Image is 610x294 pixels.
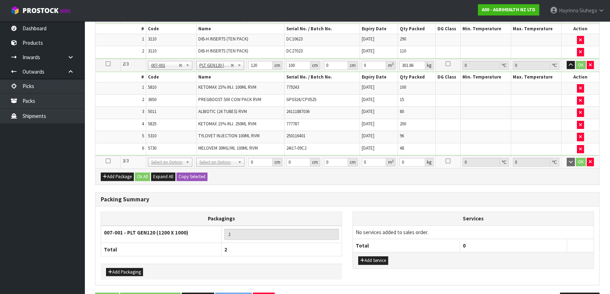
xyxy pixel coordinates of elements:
span: ProStock [23,6,58,15]
div: ℃ [500,61,509,70]
span: 1 [142,84,144,90]
span: 100 [400,84,406,90]
div: cm [273,61,282,70]
span: KETOMAX 15% INJ. 250ML RVM [198,121,256,127]
div: cm [310,158,320,167]
span: 2 [142,96,144,102]
th: Max. Temperature [511,72,561,82]
th: Serial No. / Batch No. [284,72,360,82]
span: DC27023 [286,48,303,54]
span: 3 [142,108,144,114]
th: Total [101,243,222,256]
span: 4 [142,121,144,127]
th: Name [196,72,284,82]
th: Action [561,72,599,82]
a: A00 - AGRIHEALTH NZ LTD [478,4,539,15]
span: [DATE] [362,48,374,54]
span: KETOMAX 15% INJ. 100ML RVM [198,84,256,90]
button: Add Packaging [106,268,143,276]
button: OK [576,158,586,166]
td: No services added to sales order. [353,225,593,239]
th: Packagings [101,212,342,226]
div: kg [425,158,434,167]
span: 779243 [286,84,299,90]
span: [DATE] [362,96,374,102]
th: Action [561,24,599,34]
span: 3/3 [123,158,129,164]
span: 3110 [148,48,156,54]
strong: 007-001 - PLT GEN120 (1200 X 1000) [104,229,188,236]
span: 5310 [148,133,156,139]
th: # [95,24,146,34]
span: 96 [400,133,404,139]
sup: 3 [392,159,393,163]
span: 1 [142,36,144,42]
span: 200 [400,121,406,127]
strong: A00 - AGRIHEALTH NZ LTD [482,7,535,13]
button: Copy Selected [176,173,207,181]
button: Add Package [101,173,134,181]
span: GP0324/CP0525 [286,96,316,102]
span: 5730 [148,145,156,151]
h3: Packing Summary [101,196,594,203]
th: Code [146,72,196,82]
span: Siuhega [579,7,597,14]
div: cm [348,158,358,167]
span: 5 [142,133,144,139]
button: Add Service [358,256,388,265]
span: 15 [400,96,404,102]
span: [DATE] [362,133,374,139]
span: 3110 [148,36,156,42]
th: Max. Temperature [511,24,561,34]
span: [DATE] [362,84,374,90]
span: PLT GEN120 (1200 X 1000) [199,61,230,70]
span: 5825 [148,121,156,127]
span: 0 [463,242,466,249]
span: Hayrinna [559,7,578,14]
span: 24I17-09C2 [286,145,306,151]
div: ℃ [550,61,559,70]
span: 5011 [148,108,156,114]
span: Expand All [153,174,173,180]
span: 777787 [286,121,299,127]
span: TYLOVET INJECTION 100ML RVM [198,133,260,139]
th: Name [196,24,284,34]
span: 2 [142,48,144,54]
span: DIB-H INSERTS (TEN PACK) [198,48,248,54]
div: ℃ [500,158,509,167]
span: 007-001 [151,61,179,70]
div: cm [273,158,282,167]
th: Total [353,239,460,252]
span: 80 [400,108,404,114]
span: 5810 [148,84,156,90]
span: 24111887036 [286,108,310,114]
span: [DATE] [362,36,374,42]
div: ℃ [550,158,559,167]
span: DIB-H INSERTS (TEN PACK) [198,36,248,42]
th: Expiry Date [360,72,398,82]
small: WMS [60,8,71,14]
th: # [95,72,146,82]
th: Code [146,24,196,34]
th: DG Class [435,72,461,82]
th: Min. Temperature [461,72,511,82]
span: [DATE] [362,108,374,114]
th: Qty Packed [398,72,435,82]
span: [DATE] [362,121,374,127]
th: Expiry Date [360,24,398,34]
button: Ok All [135,173,150,181]
th: Min. Temperature [461,24,511,34]
div: m [386,61,396,70]
span: [DATE] [362,145,374,151]
th: DG Class [435,24,461,34]
th: Qty Packed [398,24,435,34]
span: 6 [142,145,144,151]
th: Serial No. / Batch No. [284,24,360,34]
button: Expand All [151,173,175,181]
span: 2/3 [123,61,129,67]
div: kg [425,61,434,70]
span: PREGBOOST 500 COW PACK RVM [198,96,261,102]
span: 2 [224,246,227,253]
span: 250116401 [286,133,305,139]
span: Select an Option [199,158,235,167]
